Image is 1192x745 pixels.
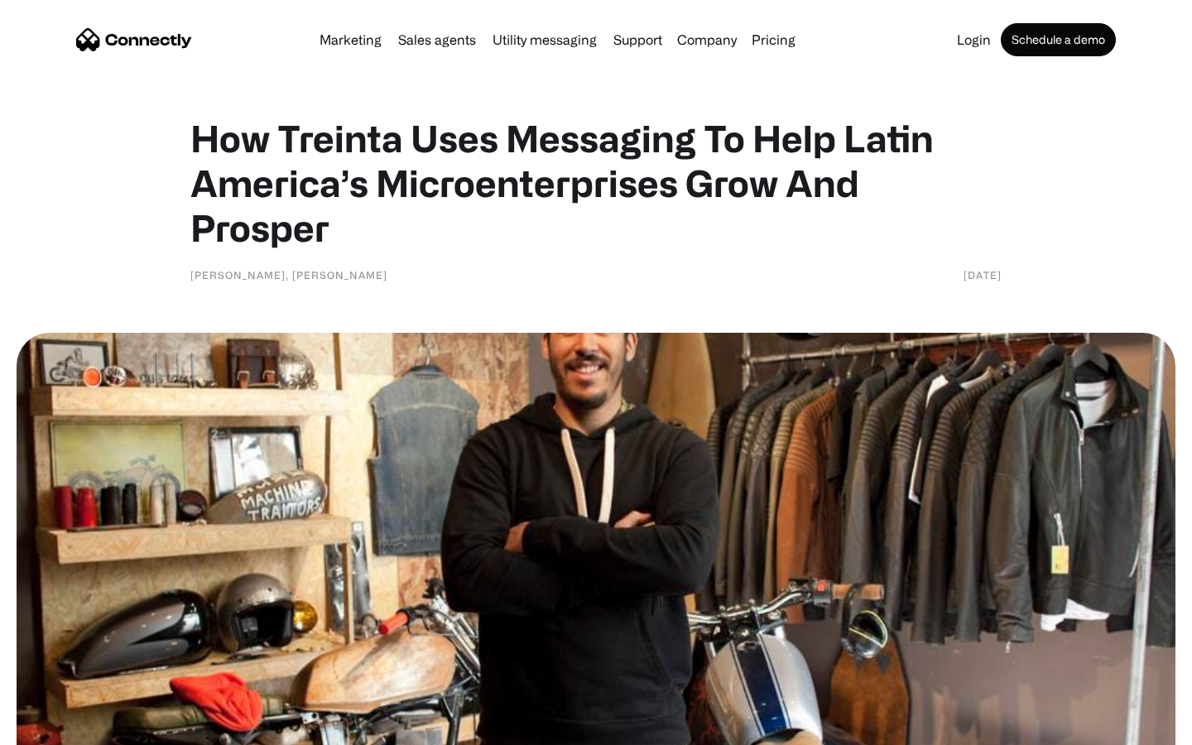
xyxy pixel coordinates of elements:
a: Support [607,33,669,46]
ul: Language list [33,716,99,739]
aside: Language selected: English [17,716,99,739]
div: Company [677,28,737,51]
a: Login [950,33,997,46]
a: Schedule a demo [1001,23,1116,56]
h1: How Treinta Uses Messaging To Help Latin America’s Microenterprises Grow And Prosper [190,116,1002,250]
a: Sales agents [392,33,483,46]
a: Pricing [745,33,802,46]
a: Utility messaging [486,33,603,46]
div: [DATE] [964,267,1002,283]
a: Marketing [313,33,388,46]
div: [PERSON_NAME], [PERSON_NAME] [190,267,387,283]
